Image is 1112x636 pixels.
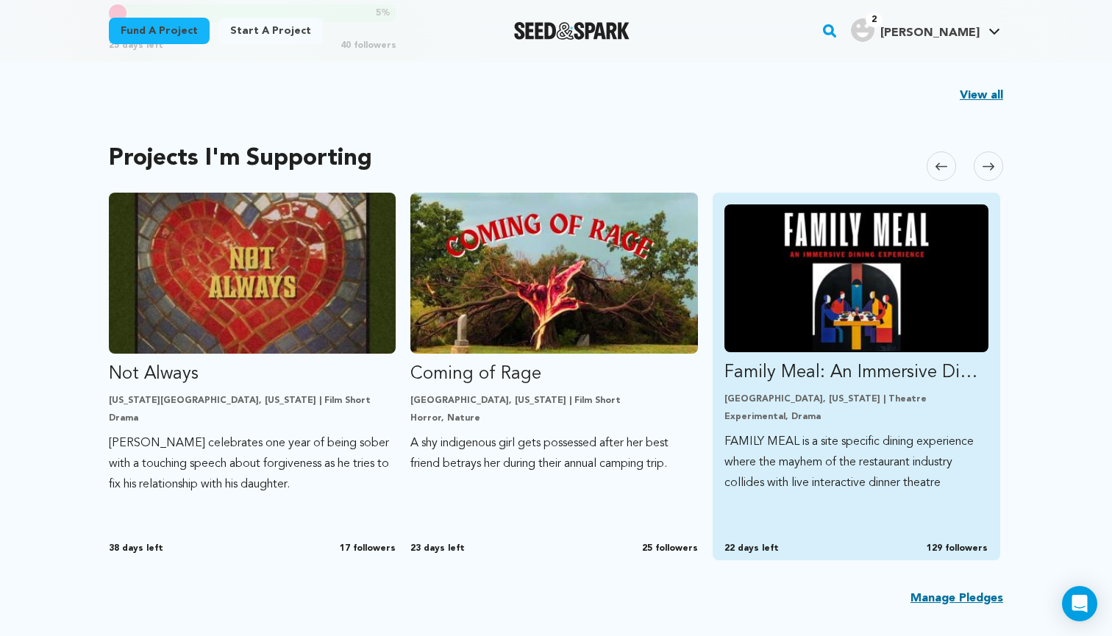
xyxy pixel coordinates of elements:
a: Fund Family Meal: An Immersive Dining Experience [724,204,988,493]
span: Fleming F.'s Profile [848,15,1003,46]
a: View all [960,87,1003,104]
p: Coming of Rage [410,362,698,386]
img: user.png [851,18,874,42]
h2: Projects I'm Supporting [109,149,372,169]
p: [GEOGRAPHIC_DATA], [US_STATE] | Film Short [410,395,698,407]
p: FAMILY MEAL is a site specific dining experience where the mayhem of the restaurant industry coll... [724,432,988,493]
span: 22 days left [724,543,779,554]
p: Drama [109,412,396,424]
a: Fund Not Always [109,193,396,495]
a: Fund Coming of Rage [410,193,698,474]
div: Fleming F.'s Profile [851,18,980,42]
a: Seed&Spark Homepage [514,22,630,40]
span: 2 [866,12,883,27]
p: A shy indigenous girl gets possessed after her best friend betrays her during their annual campin... [410,433,698,474]
a: Fund a project [109,18,210,44]
span: 38 days left [109,543,163,554]
a: Fleming F.'s Profile [848,15,1003,42]
a: Start a project [218,18,323,44]
a: Manage Pledges [910,590,1003,607]
p: Horror, Nature [410,412,698,424]
span: 129 followers [927,543,988,554]
p: [US_STATE][GEOGRAPHIC_DATA], [US_STATE] | Film Short [109,395,396,407]
span: 25 followers [642,543,698,554]
p: [GEOGRAPHIC_DATA], [US_STATE] | Theatre [724,393,988,405]
span: [PERSON_NAME] [880,27,980,39]
p: Experimental, Drama [724,411,988,423]
p: Not Always [109,362,396,386]
img: Seed&Spark Logo Dark Mode [514,22,630,40]
div: Open Intercom Messenger [1062,586,1097,621]
p: [PERSON_NAME] celebrates one year of being sober with a touching speech about forgiveness as he t... [109,433,396,495]
span: 17 followers [340,543,396,554]
p: Family Meal: An Immersive Dining Experience [724,361,988,385]
span: 23 days left [410,543,465,554]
